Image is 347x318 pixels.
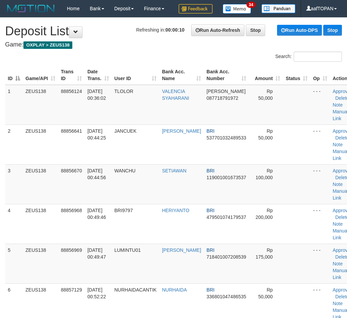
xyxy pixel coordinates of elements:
a: Note [333,301,343,306]
img: Button%20Memo.svg [223,4,251,14]
td: ZEUS138 [23,125,58,164]
h4: Game: [5,41,342,48]
td: - - - [310,244,330,283]
a: VALENCIA SYAHARANI [162,89,189,101]
span: 88856968 [61,208,82,213]
span: BRI [206,247,214,253]
span: Rp 50,000 [258,89,273,101]
th: ID: activate to sort column descending [5,66,23,85]
a: Note [333,142,343,147]
span: [DATE] 00:44:25 [87,128,106,141]
span: WANCHU [114,168,135,173]
a: Run Auto-Refresh [191,24,244,36]
a: NURHAIDA [162,287,187,293]
a: [PERSON_NAME] [162,247,201,253]
a: Note [333,182,343,187]
span: Rp 50,000 [258,287,273,299]
td: 3 [5,164,23,204]
span: Copy 087718791972 to clipboard [206,95,238,101]
td: 4 [5,204,23,244]
span: Copy 537701032489533 to clipboard [206,135,246,141]
span: Rp 200,000 [256,208,273,220]
th: Status: activate to sort column ascending [283,66,310,85]
th: User ID: activate to sort column ascending [112,66,159,85]
a: [PERSON_NAME] [162,128,201,134]
td: - - - [310,164,330,204]
label: Search: [275,52,342,62]
th: Date Trans.: activate to sort column ascending [85,66,111,85]
td: 1 [5,85,23,125]
td: ZEUS138 [23,204,58,244]
span: BRI9797 [114,208,133,213]
span: JANCUEK [114,128,136,134]
span: Refreshing in: [136,27,184,33]
h1: Deposit List [5,24,342,38]
a: Note [333,221,343,227]
span: Copy 336801047486535 to clipboard [206,294,246,299]
span: NURHAIDACANTIK [114,287,157,293]
span: Copy 718401007208539 to clipboard [206,254,246,260]
span: 88857129 [61,287,82,293]
td: - - - [310,85,330,125]
span: [DATE] 00:49:47 [87,247,106,260]
span: LUMINTU01 [114,247,141,253]
td: ZEUS138 [23,85,58,125]
img: MOTION_logo.png [5,3,57,14]
td: - - - [310,125,330,164]
span: Rp 100,000 [256,168,273,180]
th: Op: activate to sort column ascending [310,66,330,85]
span: BRI [206,168,214,173]
td: - - - [310,204,330,244]
span: [DATE] 00:36:02 [87,89,106,101]
span: [PERSON_NAME] [206,89,245,94]
td: 2 [5,125,23,164]
a: SETIAWAN [162,168,186,173]
span: OXPLAY > ZEUS138 [23,41,72,49]
span: [DATE] 00:49:46 [87,208,106,220]
span: Copy 119001001673537 to clipboard [206,175,246,180]
td: ZEUS138 [23,244,58,283]
span: 88856670 [61,168,82,173]
input: Search: [294,52,342,62]
th: Bank Acc. Name: activate to sort column ascending [159,66,204,85]
span: TLOLOR [114,89,133,94]
img: panduan.png [261,4,295,13]
a: Stop [323,25,342,36]
span: Rp 50,000 [258,128,273,141]
strong: 00:00:10 [165,27,184,33]
a: Note [333,102,343,108]
span: 88856124 [61,89,82,94]
span: 88856641 [61,128,82,134]
a: HERIYANTO [162,208,189,213]
th: Trans ID: activate to sort column ascending [58,66,85,85]
td: ZEUS138 [23,164,58,204]
span: BRI [206,128,214,134]
a: Note [333,261,343,266]
th: Game/API: activate to sort column ascending [23,66,58,85]
span: BRI [206,287,214,293]
a: Stop [246,24,265,36]
span: Rp 175,000 [256,247,273,260]
span: 88856969 [61,247,82,253]
span: BRI [206,208,214,213]
td: 5 [5,244,23,283]
th: Amount: activate to sort column ascending [249,66,283,85]
span: 34 [246,2,256,8]
span: [DATE] 00:44:56 [87,168,106,180]
span: Copy 479501074179537 to clipboard [206,214,246,220]
img: Feedback.jpg [179,4,213,14]
a: Run Auto-DPS [277,25,322,36]
span: [DATE] 00:52:22 [87,287,106,299]
th: Bank Acc. Number: activate to sort column ascending [204,66,249,85]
